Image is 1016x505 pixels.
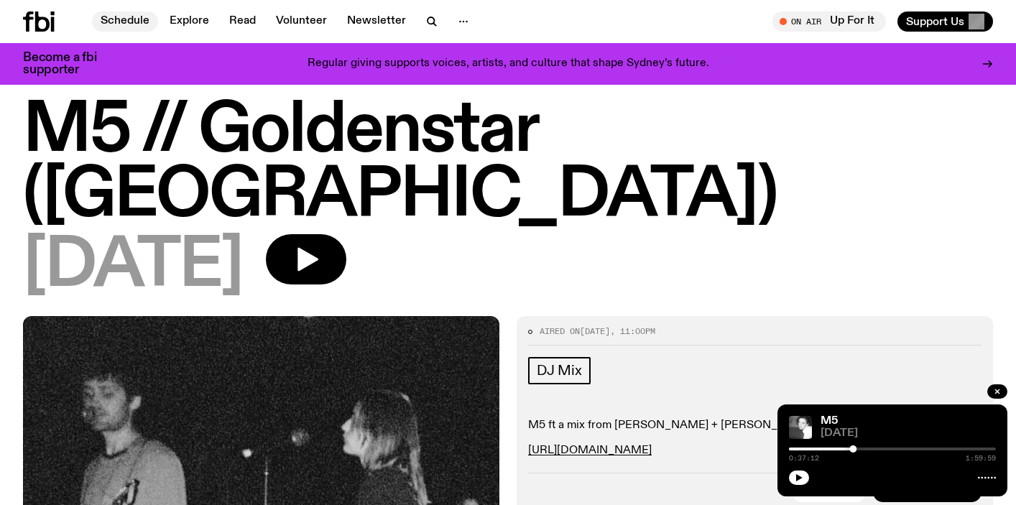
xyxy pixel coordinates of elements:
span: [DATE] [821,428,996,439]
a: DJ Mix [528,357,591,384]
a: Schedule [92,11,158,32]
a: Newsletter [338,11,415,32]
span: DJ Mix [537,363,582,379]
span: Support Us [906,15,964,28]
img: A black and white photo of Lilly wearing a white blouse and looking up at the camera. [789,416,812,439]
span: Aired on [540,325,580,337]
h3: Become a fbi supporter [23,52,115,76]
span: 0:37:12 [789,455,819,462]
span: , 11:00pm [610,325,655,337]
a: Explore [161,11,218,32]
span: [DATE] [580,325,610,337]
button: Support Us [897,11,993,32]
a: [URL][DOMAIN_NAME] [528,445,652,456]
button: On AirUp For It [772,11,886,32]
a: M5 [821,415,838,427]
a: Read [221,11,264,32]
span: 1:59:59 [966,455,996,462]
p: Regular giving supports voices, artists, and culture that shape Sydney’s future. [308,57,709,70]
span: [DATE] [23,234,243,299]
p: M5 ft a mix from [PERSON_NAME] + [PERSON_NAME]. [528,419,982,432]
h1: M5 // Goldenstar ([GEOGRAPHIC_DATA]) [23,99,993,228]
a: Volunteer [267,11,336,32]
